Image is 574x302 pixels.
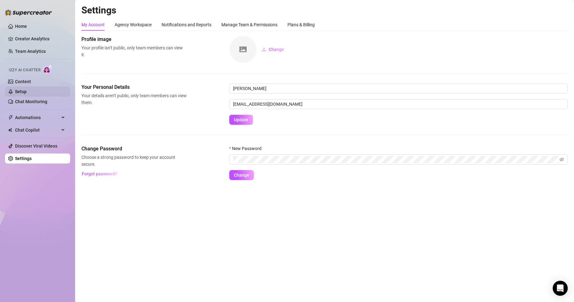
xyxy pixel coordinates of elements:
input: New Password [233,156,558,163]
button: Change [257,44,289,54]
a: Discover Viral Videos [15,143,57,148]
span: thunderbolt [8,115,13,120]
a: Content [15,79,31,84]
span: Your profile isn’t public, only team members can view it. [81,44,187,58]
div: My Account [81,21,105,28]
span: Forgot password? [82,171,117,176]
span: Change Password [81,145,187,153]
img: AI Chatter [43,65,53,74]
button: Change [229,170,254,180]
a: Settings [15,156,32,161]
div: Manage Team & Permissions [221,21,277,28]
span: Izzy AI Chatter [9,67,40,73]
div: Notifications and Reports [162,21,211,28]
span: Choose a strong password to keep your account secure. [81,154,187,168]
div: Agency Workspace [115,21,152,28]
span: eye-invisible [560,157,564,162]
span: upload [262,47,266,52]
a: Chat Monitoring [15,99,47,104]
span: Update [234,117,248,122]
input: Enter name [229,83,568,93]
button: Update [229,115,253,125]
div: Open Intercom Messenger [553,281,568,296]
span: Profile image [81,36,187,43]
span: Your details aren’t public, only team members can view them. [81,92,187,106]
span: Change [269,47,284,52]
a: Creator Analytics [15,34,65,44]
div: Plans & Billing [287,21,315,28]
h2: Settings [81,4,568,16]
button: Forgot password? [81,169,117,179]
label: New Password [229,145,266,152]
span: Automations [15,113,59,123]
span: Chat Copilot [15,125,59,135]
span: Change [234,173,249,178]
img: logo-BBDzfeDw.svg [5,9,52,16]
a: Team Analytics [15,49,46,54]
span: Your Personal Details [81,83,187,91]
img: Chat Copilot [8,128,12,132]
input: Enter new email [229,99,568,109]
img: square-placeholder.png [230,36,256,63]
a: Setup [15,89,27,94]
a: Home [15,24,27,29]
